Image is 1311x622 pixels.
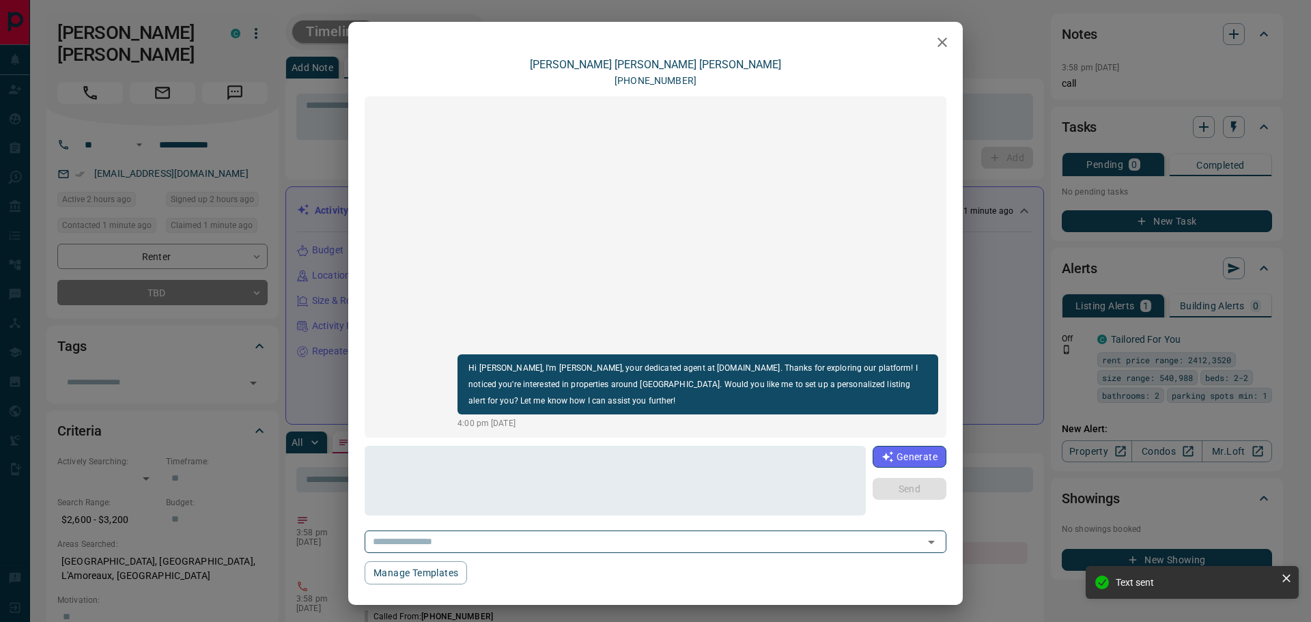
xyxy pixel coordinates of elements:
[873,446,946,468] button: Generate
[1116,577,1275,588] div: Text sent
[365,561,467,584] button: Manage Templates
[457,417,938,429] p: 4:00 pm [DATE]
[922,533,941,552] button: Open
[530,58,781,71] a: [PERSON_NAME] [PERSON_NAME] [PERSON_NAME]
[468,360,927,409] p: Hi [PERSON_NAME], I'm [PERSON_NAME], your dedicated agent at [DOMAIN_NAME]. Thanks for exploring ...
[615,74,696,88] p: [PHONE_NUMBER]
